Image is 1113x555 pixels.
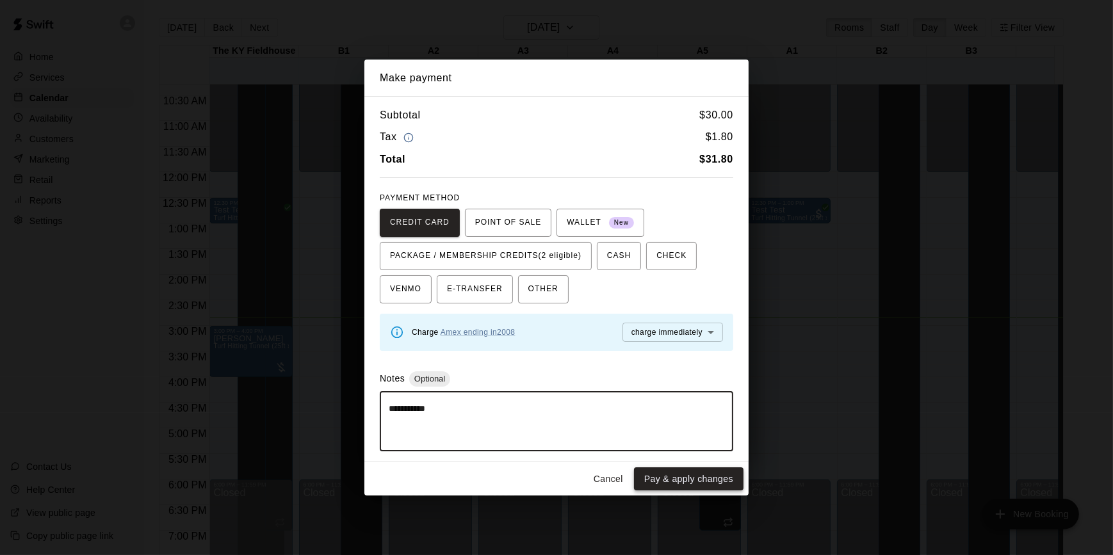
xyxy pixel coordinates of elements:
[364,60,749,97] h2: Make payment
[556,209,644,237] button: WALLET New
[706,129,733,146] h6: $ 1.80
[656,246,686,266] span: CHECK
[528,279,558,300] span: OTHER
[607,246,631,266] span: CASH
[380,373,405,383] label: Notes
[518,275,569,303] button: OTHER
[390,246,581,266] span: PACKAGE / MEMBERSHIP CREDITS (2 eligible)
[475,213,541,233] span: POINT OF SALE
[588,467,629,491] button: Cancel
[380,107,421,124] h6: Subtotal
[437,275,513,303] button: E-TRANSFER
[699,107,733,124] h6: $ 30.00
[447,279,503,300] span: E-TRANSFER
[634,467,743,491] button: Pay & apply changes
[380,193,460,202] span: PAYMENT METHOD
[699,154,733,165] b: $ 31.80
[567,213,634,233] span: WALLET
[380,154,405,165] b: Total
[412,328,515,337] span: Charge
[380,129,417,146] h6: Tax
[380,275,432,303] button: VENMO
[380,209,460,237] button: CREDIT CARD
[597,242,641,270] button: CASH
[390,213,450,233] span: CREDIT CARD
[441,328,516,337] a: Amex ending in 2008
[465,209,551,237] button: POINT OF SALE
[380,242,592,270] button: PACKAGE / MEMBERSHIP CREDITS(2 eligible)
[390,279,421,300] span: VENMO
[646,242,697,270] button: CHECK
[409,374,450,383] span: Optional
[631,328,703,337] span: charge immediately
[609,214,634,232] span: New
